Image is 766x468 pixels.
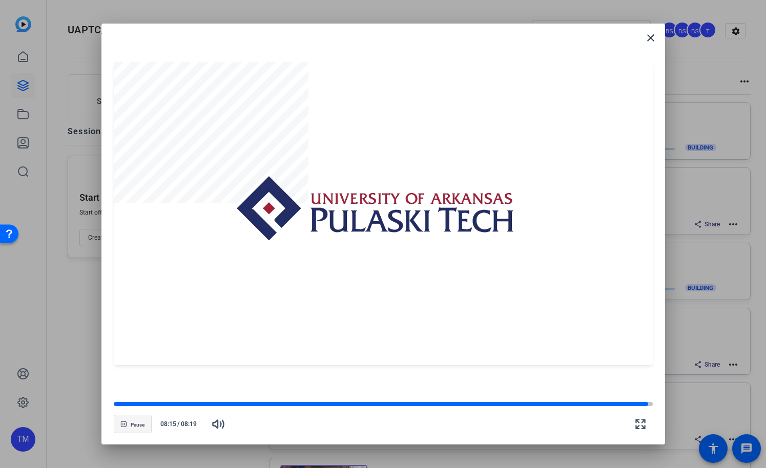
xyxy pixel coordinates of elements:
[131,422,144,428] span: Pause
[156,419,202,429] div: /
[628,412,653,436] button: Fullscreen
[181,419,202,429] span: 08:19
[114,415,152,433] button: Pause
[645,32,657,44] mat-icon: close
[156,419,177,429] span: 08:15
[206,412,231,436] button: Mute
